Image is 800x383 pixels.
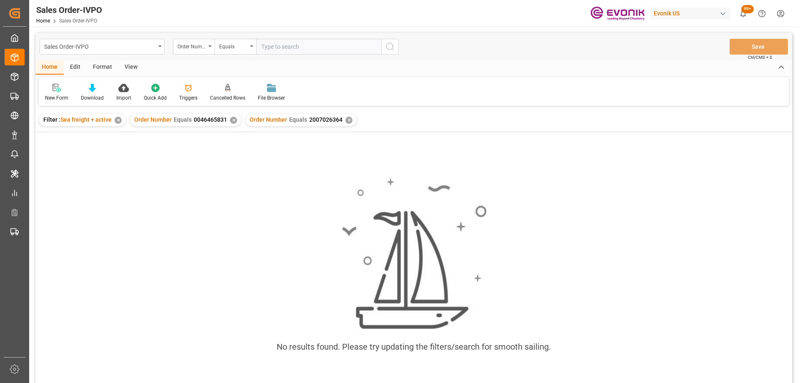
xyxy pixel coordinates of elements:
[256,39,381,55] input: Type to search
[194,116,227,123] span: 0046465831
[230,117,237,124] div: ✕
[219,41,247,50] div: Equals
[741,5,754,13] span: 99+
[590,6,645,21] img: Evonik-brand-mark-Deep-Purple-RGB.jpeg_1700498283.jpeg
[115,117,122,124] div: ✕
[116,94,131,102] div: Import
[144,94,167,102] div: Quick Add
[748,54,772,60] span: Ctrl/CMD + S
[45,94,68,102] div: New Form
[40,39,165,55] button: open menu
[345,117,352,124] div: ✕
[118,60,144,75] div: View
[650,8,730,20] div: Evonik US
[35,60,64,75] div: Home
[734,4,752,23] button: show 100 new notifications
[730,39,788,55] button: Save
[87,60,118,75] div: Format
[177,41,206,50] div: Order Number
[60,116,112,123] span: Sea freight + active
[381,39,399,55] button: search button
[43,116,60,123] span: Filter :
[309,116,342,123] span: 2007026364
[650,5,734,21] button: Evonik US
[174,116,192,123] span: Equals
[250,116,287,123] span: Order Number
[179,94,197,102] div: Triggers
[173,39,215,55] button: open menu
[289,116,307,123] span: Equals
[64,60,87,75] div: Edit
[36,18,50,24] a: Home
[258,94,285,102] div: File Browser
[277,340,551,353] div: No results found. Please try updating the filters/search for smooth sailing.
[215,39,256,55] button: open menu
[36,4,102,16] div: Sales Order-IVPO
[44,41,155,51] div: Sales Order-IVPO
[134,116,172,123] span: Order Number
[81,94,104,102] div: Download
[210,94,245,102] div: Cancelled Rows
[341,177,487,330] img: smooth_sailing.jpeg
[752,4,771,23] button: Help Center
